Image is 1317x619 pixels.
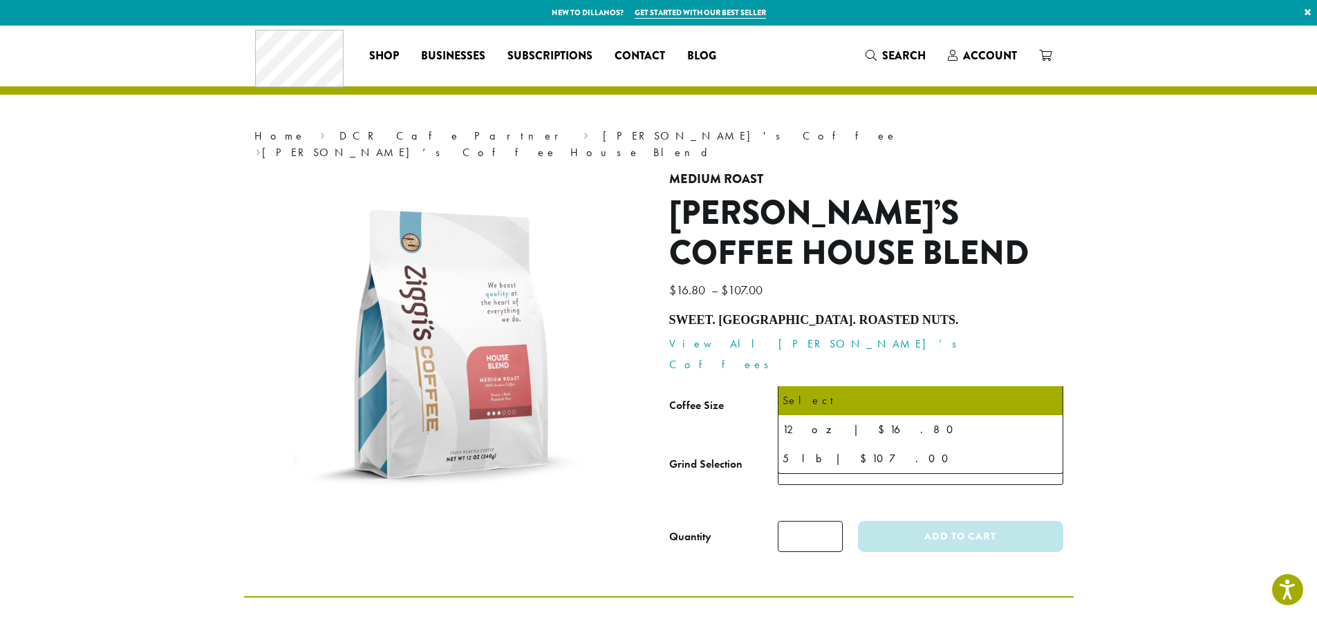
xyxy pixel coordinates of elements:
[358,45,410,67] a: Shop
[669,172,1063,187] h4: Medium Roast
[254,128,1063,161] nav: Breadcrumb
[635,7,766,19] a: Get started with our best seller
[669,455,778,475] label: Grind Selection
[507,48,592,65] span: Subscriptions
[369,48,399,65] span: Shop
[783,448,1058,469] div: 5 lb | $107.00
[583,123,588,144] span: ›
[778,521,843,552] input: Product quantity
[854,44,937,67] a: Search
[669,396,778,416] label: Coffee Size
[778,386,1063,415] li: Select
[669,313,1063,328] h4: Sweet. [GEOGRAPHIC_DATA]. Roasted nuts.
[721,282,728,298] span: $
[320,123,325,144] span: ›
[669,282,709,298] bdi: 16.80
[615,48,665,65] span: Contact
[339,128,568,143] a: DCR Cafe Partner
[669,282,676,298] span: $
[858,521,1063,552] button: Add to cart
[783,419,1058,440] div: 12 oz | $16.80
[603,128,897,143] a: [PERSON_NAME]'s Coffee
[669,528,711,545] div: Quantity
[963,48,1017,64] span: Account
[711,282,718,298] span: –
[669,336,966,372] a: View All [PERSON_NAME]’s Coffees
[687,48,716,65] span: Blog
[254,128,306,143] a: Home
[669,193,1063,273] h1: [PERSON_NAME]’s Coffee House Blend
[882,48,926,64] span: Search
[256,140,261,161] span: ›
[421,48,485,65] span: Businesses
[721,282,766,298] bdi: 107.00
